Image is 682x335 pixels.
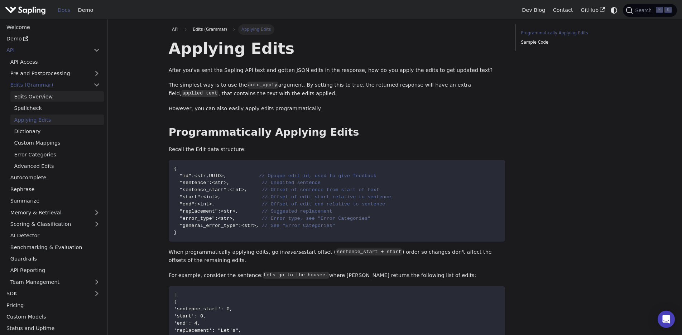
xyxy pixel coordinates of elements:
[180,209,218,214] span: "replacement"
[3,300,104,310] a: Pricing
[6,254,104,264] a: Guardrails
[224,173,227,179] span: ,
[6,184,104,194] a: Rephrase
[10,149,104,160] a: Error Categories
[232,216,235,221] span: ,
[577,5,609,16] a: GitHub
[174,328,241,333] span: 'replacement': "Let's",
[10,138,104,148] a: Custom Mappings
[262,180,321,185] span: // Unedited sentence
[633,8,656,13] span: Search
[10,91,104,102] a: Edits Overview
[180,180,209,185] span: "sentence"
[263,272,329,279] code: Lets go to the housee.
[189,24,230,34] span: Edits (Grammar)
[197,202,212,207] span: <int>
[169,24,182,34] a: API
[3,312,104,322] a: Custom Models
[6,173,104,183] a: Autocomplete
[218,194,221,200] span: ,
[169,248,505,265] p: When programmatically applying edits, go in start offset ( ) order so changes don't affect the of...
[212,202,215,207] span: ,
[221,209,235,214] span: <str>
[259,173,376,179] span: // Opaque edit id, used to give feedback
[241,223,256,228] span: <str>
[6,196,104,206] a: Summarize
[6,242,104,252] a: Benchmarking & Evaluation
[169,145,505,154] p: Recall the Edit data structure:
[5,5,46,15] img: Sapling.ai
[172,27,178,32] span: API
[6,207,104,218] a: Memory & Retrieval
[203,194,218,200] span: <int>
[194,202,197,207] span: :
[3,45,90,55] a: API
[609,5,619,15] button: Switch between dark and light mode (currently system mode)
[521,39,618,46] a: Sample Code
[90,45,104,55] button: Collapse sidebar category 'API'
[174,306,232,312] span: 'sentence_start': 0,
[180,223,239,228] span: "general_error_type"
[256,223,259,228] span: ,
[3,288,90,299] a: SDK
[623,4,677,17] button: Search (Command+K)
[6,68,104,79] a: Pre and Postprocessing
[169,105,505,113] p: However, you can also easily apply edits programmatically.
[6,57,104,67] a: API Access
[206,173,209,179] span: ,
[244,187,247,193] span: ,
[235,209,238,214] span: ,
[6,277,104,287] a: Team Management
[54,5,74,16] a: Docs
[262,216,370,221] span: // Error type, see "Error Categories"
[549,5,577,16] a: Contact
[174,166,177,171] span: {
[169,24,505,34] nav: Breadcrumbs
[169,39,505,58] h1: Applying Edits
[262,187,379,193] span: // Offset of sentence from start of text
[174,230,177,235] span: }
[656,7,663,13] kbd: ⌘
[209,173,224,179] span: UUID>
[218,209,221,214] span: :
[6,80,104,90] a: Edits (Grammar)
[10,115,104,125] a: Applying Edits
[10,103,104,113] a: Spellcheck
[174,299,177,305] span: {
[174,292,177,297] span: [
[174,321,200,326] span: 'end': 4,
[227,180,230,185] span: ,
[169,81,505,98] p: The simplest way is to use the argument. By setting this to true, the returned response will have...
[181,90,218,97] code: applied_text
[6,265,104,276] a: API Reporting
[90,288,104,299] button: Expand sidebar category 'SDK'
[215,216,218,221] span: :
[10,126,104,137] a: Dictionary
[262,202,385,207] span: // Offset of edit end relative to sentence
[658,311,675,328] div: Open Intercom Messenger
[191,173,194,179] span: :
[174,314,206,319] span: 'start': 0,
[3,22,104,32] a: Welcome
[212,180,227,185] span: <str>
[518,5,549,16] a: Dev Blog
[6,219,104,229] a: Scoring & Classification
[3,34,104,44] a: Demo
[247,82,278,89] code: auto_apply
[169,66,505,75] p: After you've sent the Sapling API text and gotten JSON edits in the response, how do you apply th...
[180,194,200,200] span: "start"
[238,24,274,34] span: Applying Edits
[180,187,227,193] span: "sentence_start"
[209,180,212,185] span: :
[180,202,194,207] span: "end"
[230,187,244,193] span: <int>
[521,30,618,37] a: Programmatically Applying Edits
[262,194,391,200] span: // Offset of edit start relative to sentence
[180,216,215,221] span: "error_type"
[218,216,232,221] span: <str>
[194,173,206,179] span: <str
[180,173,192,179] span: "id"
[262,209,332,214] span: // Suggested replacement
[664,7,672,13] kbd: K
[10,161,104,171] a: Advanced Edits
